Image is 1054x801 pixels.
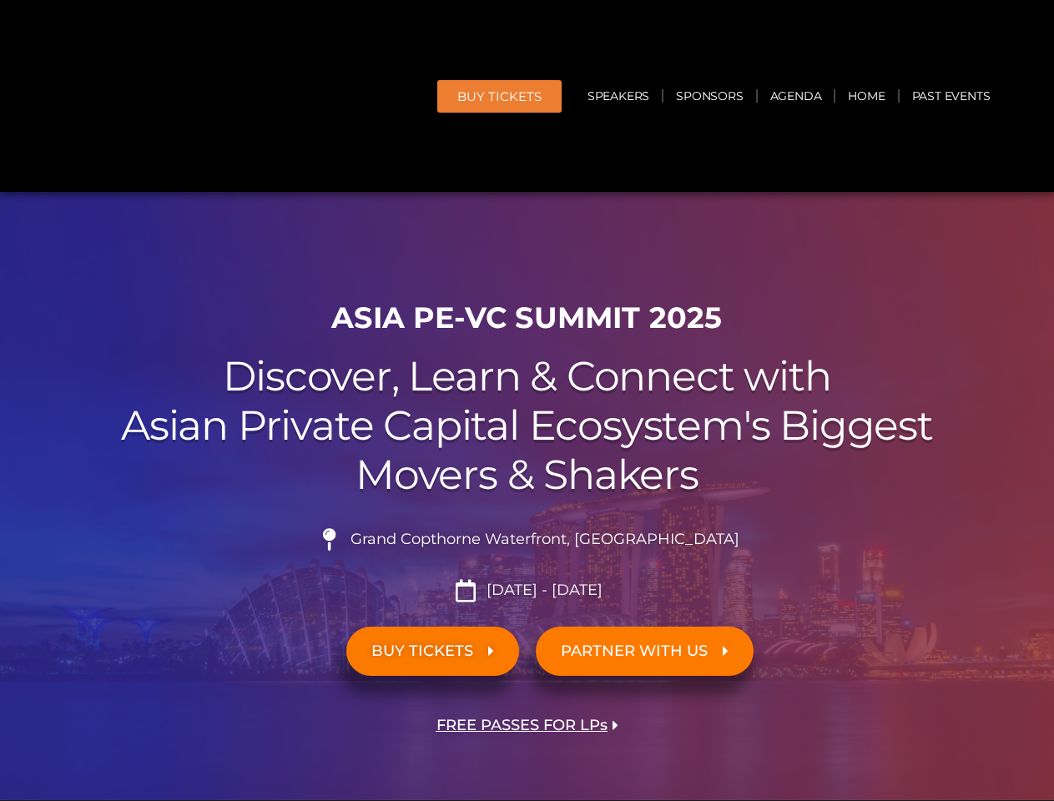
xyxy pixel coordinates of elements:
span: FREE PASSES FOR LPs [436,718,608,733]
a: Speakers [575,77,662,115]
a: Past Events [900,77,1003,115]
a: PARTNER WITH US [536,627,754,676]
span: BUY TICKETS [371,643,473,659]
a: BUY Tickets [437,80,562,113]
h1: ASIA PE-VC Summit 2025 [60,300,995,335]
a: Home [835,77,897,115]
a: BUY TICKETS [346,627,519,676]
h2: Discover, Learn & Connect with Asian Private Capital Ecosystem's Biggest Movers & Shakers [60,352,995,499]
span: PARTNER WITH US [561,643,708,659]
a: Sponsors [663,77,755,115]
a: Agenda [758,77,835,115]
span: Grand Copthorne Waterfront, [GEOGRAPHIC_DATA]​ [346,531,739,549]
span: BUY Tickets [457,90,542,103]
a: FREE PASSES FOR LPs [411,701,643,750]
span: [DATE] - [DATE] [482,582,603,600]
